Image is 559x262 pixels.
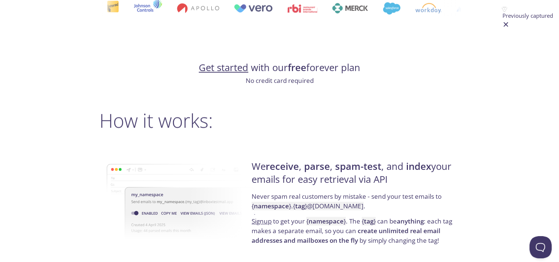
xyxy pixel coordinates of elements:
[306,217,346,225] code: { }
[99,109,460,131] h2: How it works:
[252,217,272,225] a: Signup
[107,143,257,260] img: namespace-image
[406,160,431,173] strong: index
[254,202,289,210] strong: namespace
[106,0,119,16] img: interac
[234,4,273,13] img: vero
[99,76,460,85] p: No credit card required
[304,160,330,173] strong: parse
[288,61,306,74] strong: free
[364,217,374,225] strong: tag
[397,217,424,225] strong: anything
[252,160,457,192] h4: We , , , and your emails for easy retrieval via API
[199,61,248,74] a: Get started
[415,3,441,13] img: workday
[252,202,364,210] code: { } . { } @[DOMAIN_NAME]
[287,4,317,13] img: rbi
[335,160,381,173] strong: spam-test
[309,217,344,225] strong: namespace
[362,217,376,225] code: { }
[252,226,440,245] strong: create unlimited real email addresses and mailboxes on the fly
[295,202,305,210] strong: tag
[266,160,299,173] strong: receive
[177,3,219,13] img: apollo
[382,2,400,14] img: salesforce
[99,61,460,74] h4: with our forever plan
[252,192,457,216] p: Never spam real customers by mistake - send your test emails to .
[252,216,457,245] p: to get your . The can be : each tag makes a separate email, so you can by simply changing the tag!
[529,236,552,258] iframe: Help Scout Beacon - Open
[332,3,368,13] img: merck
